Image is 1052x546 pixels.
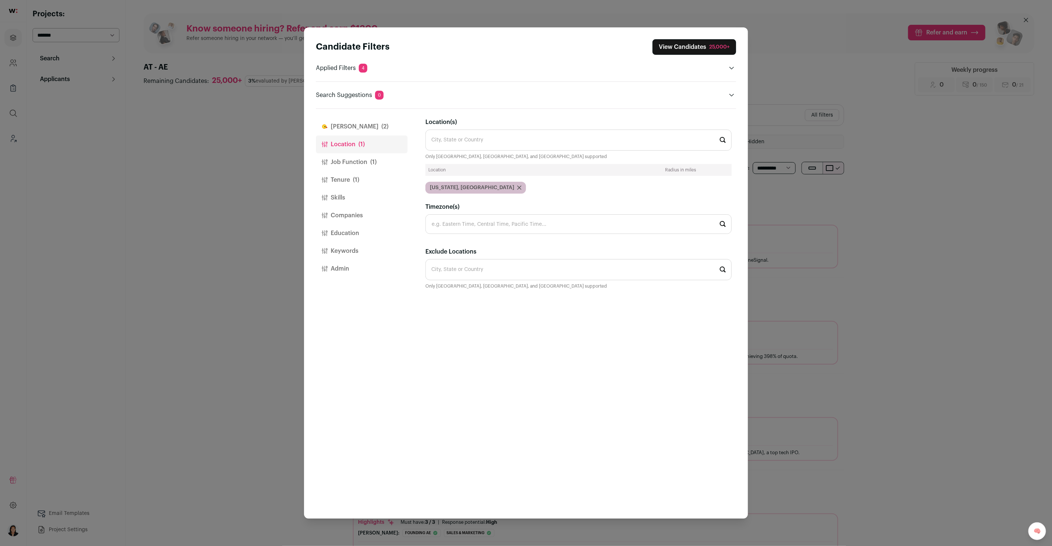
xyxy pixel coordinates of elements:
button: Skills [316,189,408,207]
button: Tenure(1) [316,171,408,189]
button: Job Function(1) [316,153,408,171]
label: Exclude Locations [425,247,476,256]
strong: Candidate Filters [316,43,390,51]
label: Location(s) [425,118,457,127]
span: Only [GEOGRAPHIC_DATA], [GEOGRAPHIC_DATA], and [GEOGRAPHIC_DATA] supported [425,154,607,160]
span: [US_STATE], [GEOGRAPHIC_DATA] [430,184,514,191]
button: Location(1) [316,135,408,153]
span: (1) [353,175,359,184]
button: Open applied filters [727,64,736,73]
span: (1) [370,158,377,167]
button: Companies [316,207,408,224]
span: (1) [358,140,365,149]
div: Location [428,167,627,173]
span: (2) [381,122,388,131]
span: 0 [375,91,384,100]
input: Start typing... [425,259,732,280]
button: Keywords [316,242,408,260]
input: Start typing... [425,130,732,151]
a: 🧠 [1028,522,1046,540]
button: Education [316,224,408,242]
span: Only [GEOGRAPHIC_DATA], [GEOGRAPHIC_DATA], and [GEOGRAPHIC_DATA] supported [425,283,607,289]
input: e.g. Eastern Time, Central Time, Pacific Time... [425,214,732,234]
button: [PERSON_NAME](2) [316,118,408,135]
p: Applied Filters [316,64,367,73]
button: Close search preferences [653,39,736,55]
div: 25,000+ [709,43,730,51]
p: Search Suggestions [316,91,384,100]
button: Admin [316,260,408,278]
label: Timezone(s) [425,202,732,211]
span: 4 [359,64,367,73]
div: Radius in miles [633,167,729,173]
